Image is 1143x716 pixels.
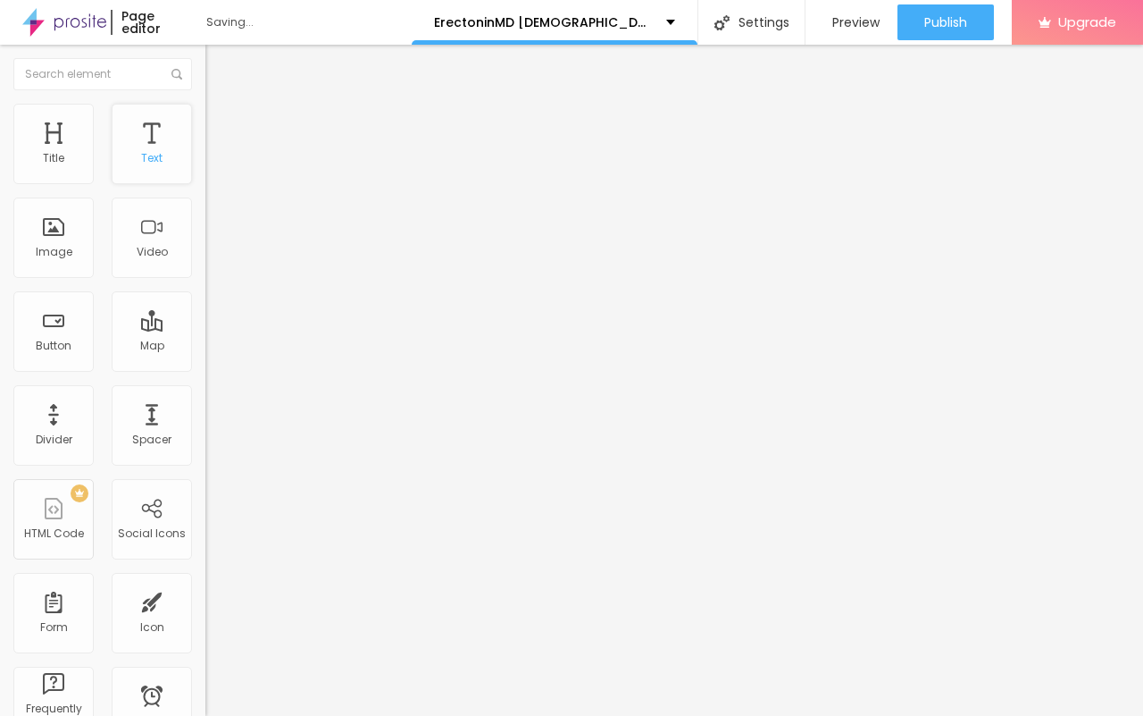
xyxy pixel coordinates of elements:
[140,340,164,352] div: Map
[132,434,171,446] div: Spacer
[118,527,186,540] div: Social Icons
[832,15,880,29] span: Preview
[805,4,897,40] button: Preview
[1058,14,1116,29] span: Upgrade
[24,527,84,540] div: HTML Code
[13,58,192,90] input: Search element
[36,340,71,352] div: Button
[36,246,72,258] div: Image
[171,69,182,80] img: Icone
[206,17,412,28] div: Saving...
[141,152,163,164] div: Text
[137,246,168,258] div: Video
[36,434,72,446] div: Divider
[111,10,189,35] div: Page editor
[924,15,967,29] span: Publish
[40,621,68,634] div: Form
[140,621,164,634] div: Icon
[897,4,994,40] button: Publish
[43,152,64,164] div: Title
[205,45,1143,716] iframe: Editor
[714,15,730,30] img: Icone
[434,16,653,29] p: ErectoninMD [DEMOGRAPHIC_DATA][MEDICAL_DATA] [GEOGRAPHIC_DATA]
